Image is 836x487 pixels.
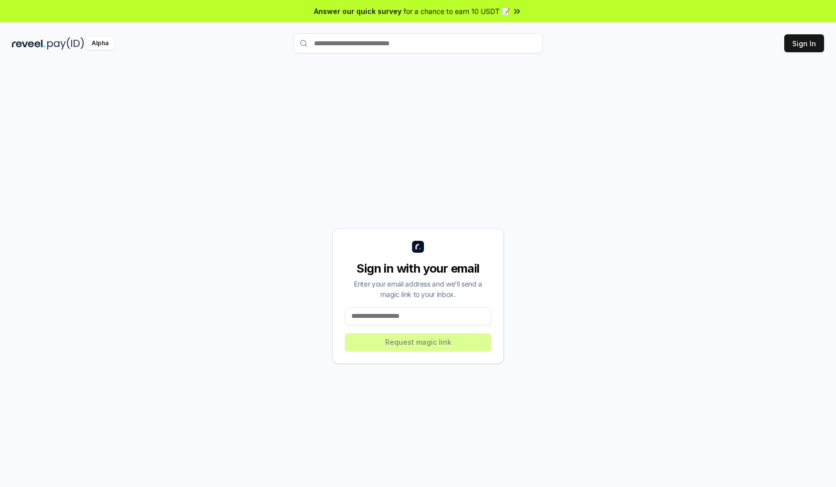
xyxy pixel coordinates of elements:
[12,37,45,50] img: reveel_dark
[345,261,491,277] div: Sign in with your email
[404,6,510,16] span: for a chance to earn 10 USDT 📝
[784,34,824,52] button: Sign In
[314,6,402,16] span: Answer our quick survey
[412,241,424,253] img: logo_small
[86,37,114,50] div: Alpha
[345,279,491,299] div: Enter your email address and we’ll send a magic link to your inbox.
[47,37,84,50] img: pay_id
